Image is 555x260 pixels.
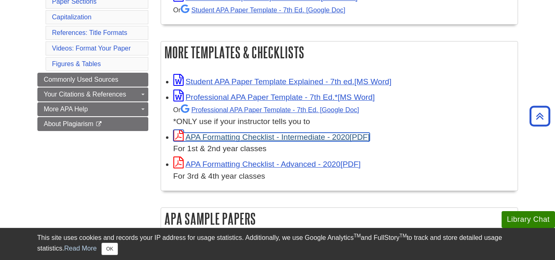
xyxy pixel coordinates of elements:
a: Link opens in new window [173,133,370,141]
a: Read More [64,245,97,252]
div: For 1st & 2nd year classes [173,143,514,155]
button: Close [101,243,117,255]
i: This link opens in a new window [95,122,102,127]
sup: TM [400,233,407,239]
a: Commonly Used Sources [37,73,148,87]
span: Commonly Used Sources [44,76,118,83]
h2: More Templates & Checklists [161,41,518,63]
div: For 3rd & 4th year classes [173,170,514,182]
span: More APA Help [44,106,88,113]
a: Capitalization [52,14,92,21]
a: References: Title Formats [52,29,127,36]
a: Link opens in new window [173,93,375,101]
a: Link opens in new window [173,160,361,168]
sup: TM [354,233,361,239]
div: This site uses cookies and records your IP address for usage statistics. Additionally, we use Goo... [37,233,518,255]
button: Library Chat [502,211,555,228]
span: About Plagiarism [44,120,94,127]
a: About Plagiarism [37,117,148,131]
a: More APA Help [37,102,148,116]
small: Or [173,6,345,14]
a: Link opens in new window [173,77,391,86]
small: Or [173,106,359,113]
span: Your Citations & References [44,91,126,98]
div: *ONLY use if your instructor tells you to [173,104,514,128]
a: Back to Top [527,110,553,122]
a: Videos: Format Your Paper [52,45,131,52]
h2: APA Sample Papers [161,208,518,230]
a: Professional APA Paper Template - 7th Ed. [181,106,359,113]
a: Figures & Tables [52,60,101,67]
a: Student APA Paper Template - 7th Ed. [Google Doc] [181,6,345,14]
a: Your Citations & References [37,87,148,101]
